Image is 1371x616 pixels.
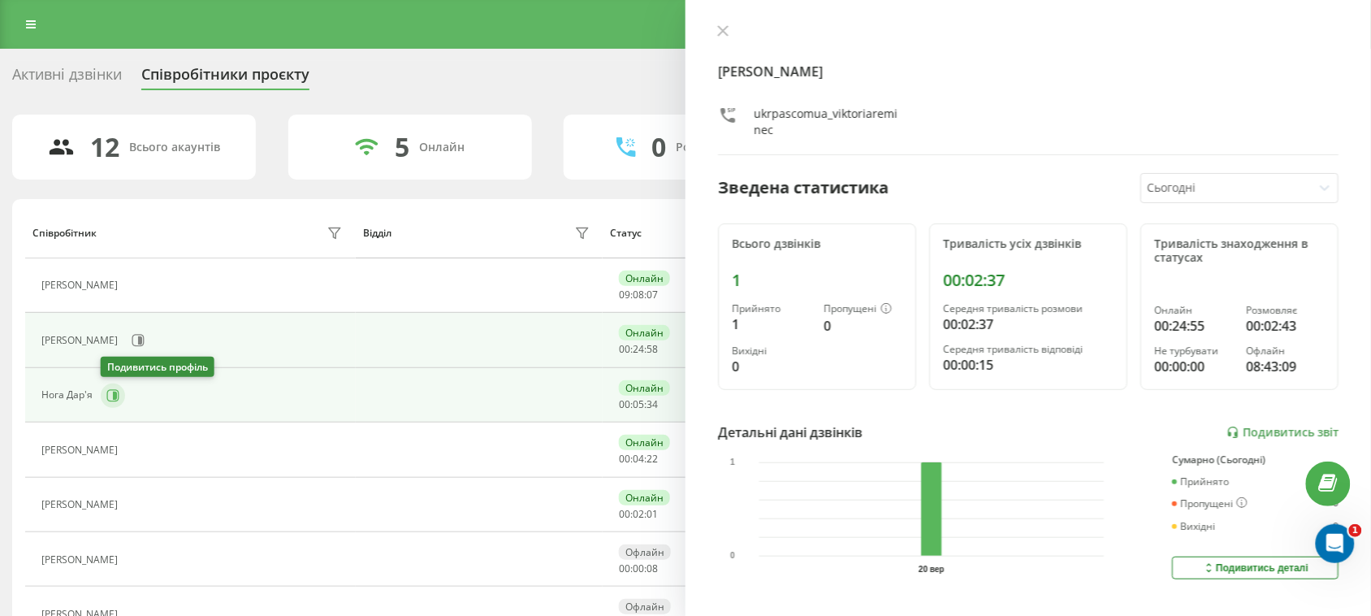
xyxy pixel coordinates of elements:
[943,303,1114,315] div: Середня тривалість розмови
[754,106,903,138] div: ukrpascomua_viktoriareminec
[677,141,755,154] div: Розмовляють
[647,288,658,301] span: 07
[1172,497,1248,510] div: Пропущені
[652,132,667,163] div: 0
[1316,524,1355,563] iframe: Intercom live chat
[32,228,97,239] div: Співробітник
[824,316,902,336] div: 0
[943,237,1114,251] div: Тривалість усіх дзвінків
[1246,357,1325,376] div: 08:43:09
[41,335,122,346] div: [PERSON_NAME]
[619,490,670,505] div: Онлайн
[943,315,1114,334] div: 00:02:37
[919,565,945,574] text: 20 вер
[633,452,644,466] span: 04
[619,562,630,575] span: 00
[732,315,811,334] div: 1
[633,288,644,301] span: 08
[732,357,811,376] div: 0
[141,66,309,91] div: Співробітники проєкту
[41,389,97,401] div: Нога Дар'я
[619,399,658,410] div: : :
[732,271,902,290] div: 1
[1333,521,1339,532] div: 0
[732,303,811,315] div: Прийнято
[633,562,644,575] span: 00
[619,509,658,520] div: : :
[611,228,642,239] div: Статус
[1154,357,1233,376] div: 00:00:00
[619,342,630,356] span: 00
[619,289,658,301] div: : :
[619,397,630,411] span: 00
[1154,345,1233,357] div: Не турбувати
[619,453,658,465] div: : :
[1246,316,1325,336] div: 00:02:43
[101,357,214,377] div: Подивитись профіль
[419,141,465,154] div: Онлайн
[1172,557,1339,579] button: Подивитись деталі
[647,452,658,466] span: 22
[41,554,122,566] div: [PERSON_NAME]
[619,344,658,355] div: : :
[647,507,658,521] span: 01
[91,132,120,163] div: 12
[619,271,670,286] div: Онлайн
[633,342,644,356] span: 24
[732,237,902,251] div: Всього дзвінків
[943,271,1114,290] div: 00:02:37
[633,507,644,521] span: 02
[633,397,644,411] span: 05
[824,303,902,316] div: Пропущені
[732,345,811,357] div: Вихідні
[12,66,122,91] div: Активні дзвінки
[619,325,670,341] div: Онлайн
[943,344,1114,355] div: Середня тривалість відповіді
[718,62,1339,81] h4: [PERSON_NAME]
[41,445,122,456] div: [PERSON_NAME]
[647,397,658,411] span: 34
[1172,454,1339,466] div: Сумарно (Сьогодні)
[41,499,122,510] div: [PERSON_NAME]
[395,132,409,163] div: 5
[619,599,671,614] div: Офлайн
[619,452,630,466] span: 00
[1226,426,1339,440] a: Подивитись звіт
[619,544,671,560] div: Офлайн
[619,288,630,301] span: 09
[647,562,658,575] span: 08
[1246,305,1325,316] div: Розмовляє
[41,280,122,291] div: [PERSON_NAME]
[1172,521,1215,532] div: Вихідні
[1154,316,1233,336] div: 00:24:55
[1349,524,1362,537] span: 1
[1246,345,1325,357] div: Офлайн
[730,458,735,467] text: 1
[1154,237,1325,265] div: Тривалість знаходження в статусах
[718,176,889,200] div: Зведена статистика
[619,563,658,575] div: : :
[1202,562,1308,575] div: Подивитись деталі
[130,141,221,154] div: Всього акаунтів
[619,507,630,521] span: 00
[718,423,863,442] div: Детальні дані дзвінків
[363,228,391,239] div: Відділ
[730,552,735,561] text: 0
[619,435,670,450] div: Онлайн
[1154,305,1233,316] div: Онлайн
[943,355,1114,375] div: 00:00:15
[619,380,670,396] div: Онлайн
[1172,476,1229,488] div: Прийнято
[647,342,658,356] span: 58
